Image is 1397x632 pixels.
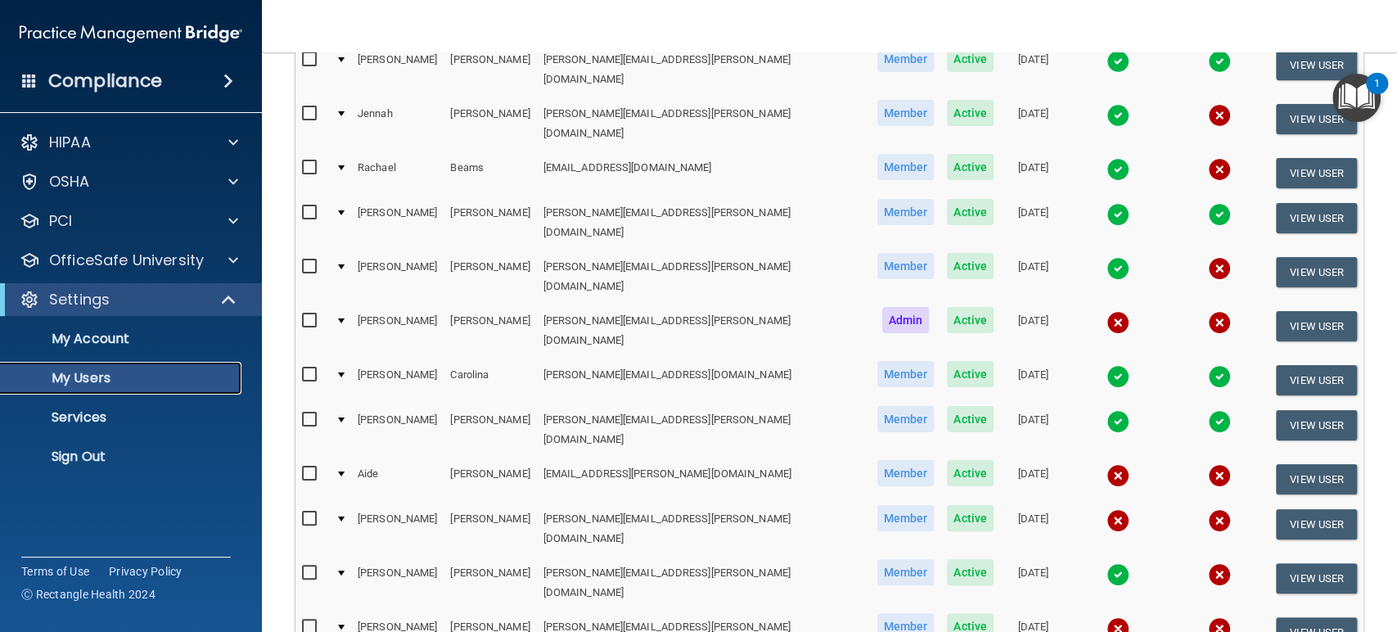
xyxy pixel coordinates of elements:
img: tick.e7d51cea.svg [1106,50,1129,73]
button: Open Resource Center, 1 new notification [1332,74,1381,122]
p: OSHA [49,172,90,192]
td: [DATE] [1000,97,1066,151]
td: [PERSON_NAME][EMAIL_ADDRESS][PERSON_NAME][DOMAIN_NAME] [537,502,871,556]
p: My Users [11,370,234,386]
img: tick.e7d51cea.svg [1106,104,1129,127]
td: [DATE] [1000,556,1066,610]
td: [DATE] [1000,403,1066,457]
img: tick.e7d51cea.svg [1106,563,1129,586]
span: Active [947,460,994,486]
td: [PERSON_NAME] [351,403,444,457]
span: Active [947,406,994,432]
td: [PERSON_NAME] [444,502,536,556]
span: Active [947,307,994,333]
td: [PERSON_NAME] [444,403,536,457]
button: View User [1276,203,1357,233]
span: Active [947,253,994,279]
td: [PERSON_NAME][EMAIL_ADDRESS][PERSON_NAME][DOMAIN_NAME] [537,97,871,151]
img: tick.e7d51cea.svg [1208,365,1231,388]
iframe: Drift Widget Chat Controller [1114,516,1377,581]
p: PCI [49,211,72,231]
img: tick.e7d51cea.svg [1106,158,1129,181]
td: Carolina [444,358,536,403]
h4: Compliance [48,70,162,93]
td: [DATE] [1000,304,1066,358]
td: [PERSON_NAME] [444,196,536,250]
td: [DATE] [1000,250,1066,304]
img: cross.ca9f0e7f.svg [1106,464,1129,487]
img: tick.e7d51cea.svg [1208,203,1231,226]
button: View User [1276,410,1357,440]
span: Member [877,100,935,126]
span: Active [947,361,994,387]
td: [PERSON_NAME] [351,304,444,358]
img: cross.ca9f0e7f.svg [1106,311,1129,334]
span: Member [877,505,935,531]
td: [DATE] [1000,358,1066,403]
a: OSHA [20,172,238,192]
td: Beams [444,151,536,196]
a: OfficeSafe University [20,251,238,270]
td: [PERSON_NAME] [444,556,536,610]
p: My Account [11,331,234,347]
img: cross.ca9f0e7f.svg [1106,509,1129,532]
td: [DATE] [1000,457,1066,502]
td: [PERSON_NAME] [444,250,536,304]
span: Member [877,406,935,432]
td: [PERSON_NAME] [444,457,536,502]
img: cross.ca9f0e7f.svg [1208,509,1231,532]
span: Member [877,559,935,585]
td: [PERSON_NAME] [444,304,536,358]
button: View User [1276,158,1357,188]
td: [PERSON_NAME] [351,502,444,556]
p: Services [11,409,234,426]
span: Active [947,559,994,585]
a: PCI [20,211,238,231]
button: View User [1276,464,1357,494]
span: Admin [882,307,930,333]
button: View User [1276,365,1357,395]
td: [DATE] [1000,151,1066,196]
td: [PERSON_NAME] [351,250,444,304]
td: [EMAIL_ADDRESS][DOMAIN_NAME] [537,151,871,196]
td: [DATE] [1000,196,1066,250]
td: [DATE] [1000,43,1066,97]
a: Privacy Policy [109,563,183,580]
td: [PERSON_NAME] [351,196,444,250]
span: Member [877,361,935,387]
td: [PERSON_NAME][EMAIL_ADDRESS][DOMAIN_NAME] [537,358,871,403]
span: Member [877,253,935,279]
button: View User [1276,311,1357,341]
td: [PERSON_NAME] [351,358,444,403]
img: cross.ca9f0e7f.svg [1208,257,1231,280]
td: [DATE] [1000,502,1066,556]
a: Settings [20,290,237,309]
p: Settings [49,290,110,309]
td: [PERSON_NAME][EMAIL_ADDRESS][PERSON_NAME][DOMAIN_NAME] [537,43,871,97]
button: View User [1276,104,1357,134]
img: tick.e7d51cea.svg [1106,257,1129,280]
span: Active [947,46,994,72]
td: [PERSON_NAME][EMAIL_ADDRESS][PERSON_NAME][DOMAIN_NAME] [537,556,871,610]
button: View User [1276,50,1357,80]
td: Jennah [351,97,444,151]
p: Sign Out [11,449,234,465]
td: [PERSON_NAME][EMAIL_ADDRESS][PERSON_NAME][DOMAIN_NAME] [537,304,871,358]
img: tick.e7d51cea.svg [1208,50,1231,73]
span: Ⓒ Rectangle Health 2024 [21,586,155,603]
td: [PERSON_NAME] [351,43,444,97]
span: Active [947,154,994,180]
span: Active [947,505,994,531]
td: [EMAIL_ADDRESS][PERSON_NAME][DOMAIN_NAME] [537,457,871,502]
button: View User [1276,509,1357,539]
button: View User [1276,257,1357,287]
div: 1 [1374,84,1380,105]
td: [PERSON_NAME] [351,556,444,610]
img: PMB logo [20,17,242,50]
span: Active [947,100,994,126]
img: tick.e7d51cea.svg [1106,365,1129,388]
span: Member [877,460,935,486]
span: Member [877,199,935,225]
td: [PERSON_NAME] [444,43,536,97]
span: Member [877,154,935,180]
